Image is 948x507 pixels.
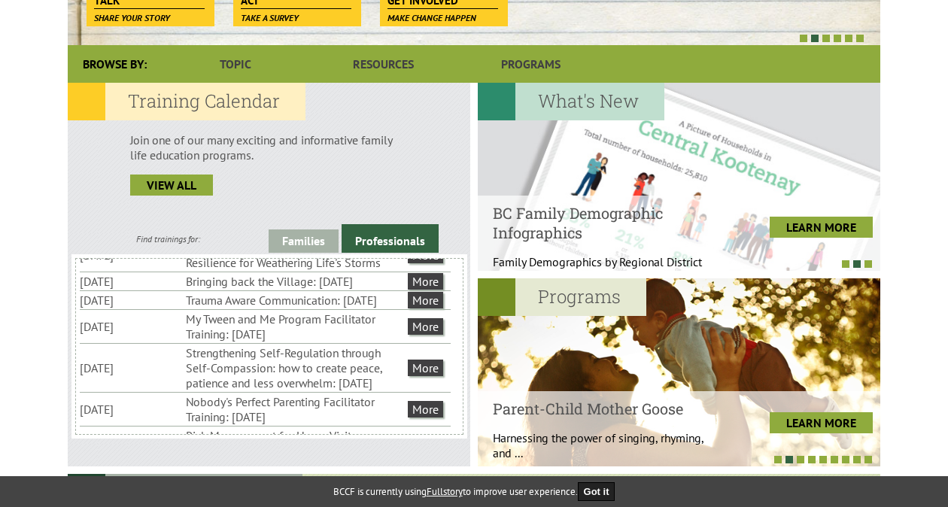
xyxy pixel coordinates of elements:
h4: Parent-Child Mother Goose [493,399,718,418]
span: Share your story [94,12,170,23]
h4: BC Family Demographic Infographics [493,203,718,242]
li: [DATE] [80,359,183,377]
li: [DATE] [80,291,183,309]
a: Professionals [342,224,439,253]
a: Fullstory [427,485,463,498]
a: Families [269,229,339,253]
a: Programs [457,45,605,83]
a: More [408,401,443,417]
li: Trauma Aware Communication: [DATE] [186,291,405,309]
div: Find trainings for: [68,233,269,244]
li: Nobody's Perfect Parenting Facilitator Training: [DATE] [186,393,405,426]
button: Got it [578,482,615,501]
a: Topic [162,45,309,83]
div: Browse By: [68,45,162,83]
li: My Tween and Me Program Facilitator Training: [DATE] [186,310,405,343]
span: Make change happen [387,12,476,23]
a: More [408,318,443,335]
a: More [408,360,443,376]
p: Join one of our many exciting and informative family life education programs. [130,132,408,162]
h2: What's New [478,83,664,120]
h2: Training Calendar [68,83,305,120]
a: LEARN MORE [770,412,873,433]
a: More [408,273,443,290]
p: Family Demographics by Regional District Th... [493,254,718,284]
p: Harnessing the power of singing, rhyming, and ... [493,430,718,460]
span: Take a survey [241,12,299,23]
a: Resources [309,45,457,83]
li: [DATE] [80,272,183,290]
li: Strengthening Self-Regulation through Self-Compassion: how to create peace, patience and less ove... [186,344,405,392]
li: [DATE] [80,400,183,418]
li: Risk Management for Home Visitors: [DATE] [186,427,405,460]
li: Bringing back the Village: [DATE] [186,272,405,290]
h2: Programs [478,278,646,316]
a: More [408,292,443,308]
a: LEARN MORE [770,217,873,238]
li: [DATE] [80,317,183,335]
a: view all [130,175,213,196]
